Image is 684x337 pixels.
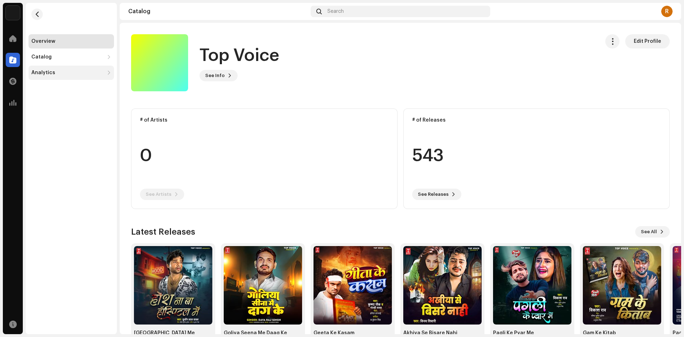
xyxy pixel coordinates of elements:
span: See All [641,225,657,239]
img: fc3cebae-4088-47e2-9510-87b6f2151d11 [583,246,661,325]
div: R [661,6,673,17]
re-m-nav-dropdown: Catalog [28,50,114,64]
h3: Latest Releases [131,226,195,238]
div: Catalog [128,9,308,14]
button: See Releases [412,189,461,200]
div: # of Releases [412,117,661,123]
span: Search [327,9,344,14]
div: Catalog [31,54,52,60]
div: Analytics [31,70,55,76]
div: Gam Ke Kitab [583,330,661,336]
img: de0d2825-999c-4937-b35a-9adca56ee094 [6,6,20,20]
div: Pagli Ke Pyar Me [493,330,571,336]
re-o-card-data: # of Releases [403,108,670,209]
div: [GEOGRAPHIC_DATA] Me [134,330,212,336]
span: Edit Profile [634,34,661,48]
img: 3f8ebe22-29f5-4701-b571-cccba4a9a4d4 [493,246,571,325]
div: Goliya Seena Me Daag Ke [224,330,302,336]
img: c0e703fb-1ce0-43e6-b52b-b92572ce9355 [134,246,212,325]
re-m-nav-item: Overview [28,34,114,48]
button: See Info [199,70,238,81]
div: Overview [31,39,55,44]
span: See Info [205,68,225,83]
div: Geeta Ke Kasam [313,330,392,336]
img: a331fdc4-9666-428e-a110-c08d48bf4b21 [313,246,392,325]
re-o-card-data: # of Artists [131,108,398,209]
span: See Releases [418,187,449,201]
button: See All [635,226,670,238]
h1: Top Voice [199,44,279,67]
div: Akhiya Se Bisare Nahi [403,330,482,336]
button: Edit Profile [625,34,670,48]
img: 6f992752-f844-4cc7-a111-ad1f5af1bef9 [224,246,302,325]
re-m-nav-dropdown: Analytics [28,66,114,80]
img: 6f643b8e-f640-4cb4-9650-fd1a0ee4ac95 [403,246,482,325]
